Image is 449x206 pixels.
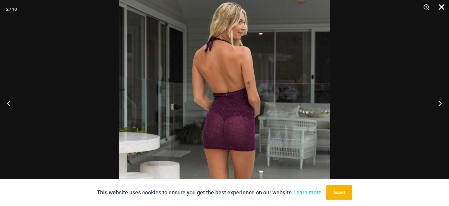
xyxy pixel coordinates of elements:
[426,88,449,118] button: Next
[6,5,17,14] div: 2 / 10
[293,189,322,196] a: Learn more
[326,185,352,200] button: Accept
[97,188,322,197] p: This website uses cookies to ensure you get the best experience on our website.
